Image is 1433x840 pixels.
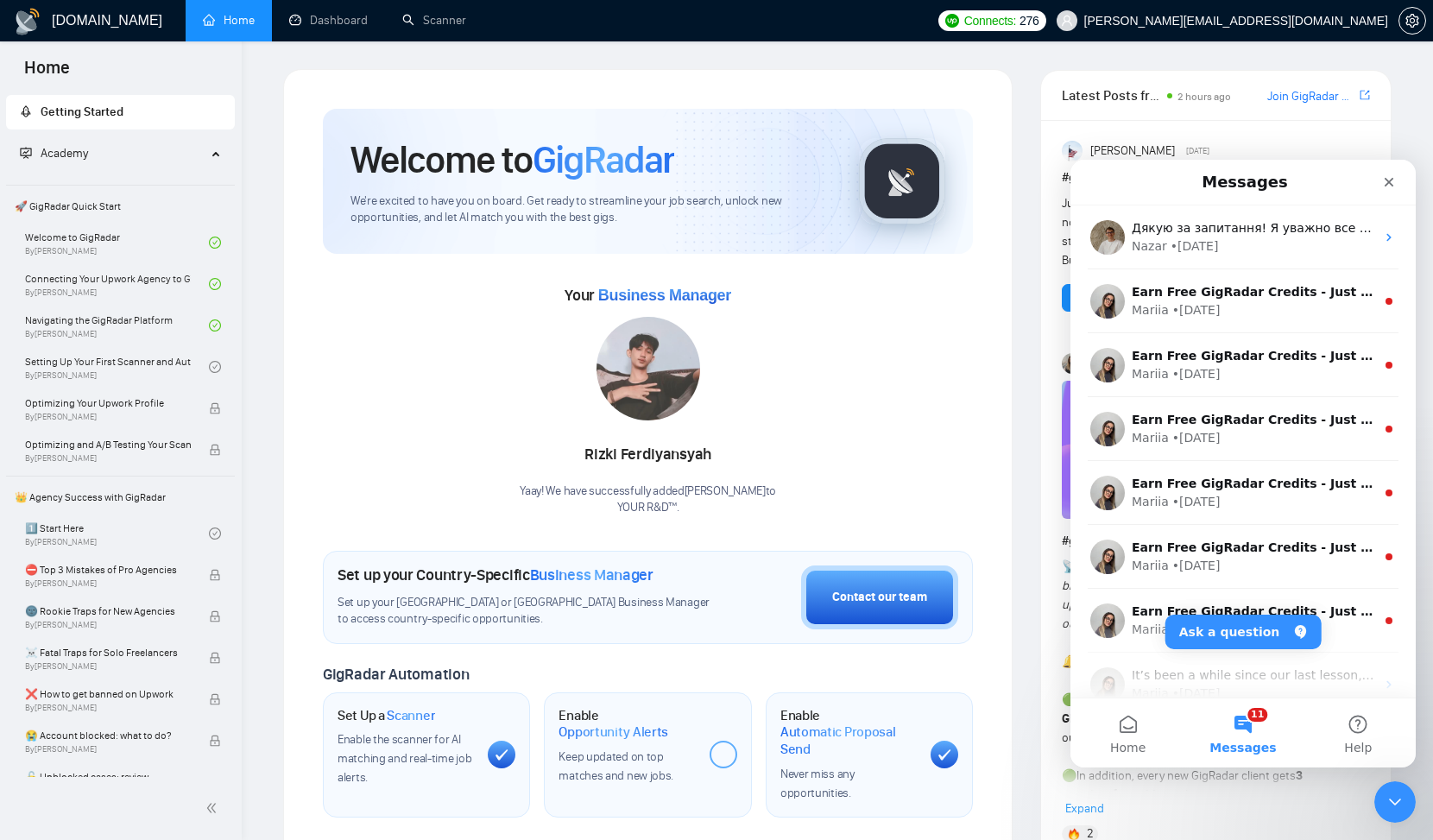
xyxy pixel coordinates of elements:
[8,189,233,224] span: 🚀 GigRadar Quick Start
[209,444,221,456] span: lock
[1068,828,1080,840] img: 🔥
[25,703,191,713] span: By [PERSON_NAME]
[350,136,674,183] h1: Welcome to
[520,440,776,470] div: Rizki Ferdiyansyah
[209,693,221,705] span: lock
[102,205,150,224] div: • [DATE]
[402,13,466,28] a: searchScanner
[1398,7,1426,35] button: setting
[139,582,205,594] span: Messages
[61,397,98,415] div: Mariia
[25,661,191,672] span: By [PERSON_NAME]
[1020,11,1038,30] span: 276
[61,525,98,543] div: Mariia
[25,603,191,620] span: 🌚 Rookie Traps for New Agencies
[95,455,251,489] button: Ask a question
[25,727,191,744] span: 😭 Account blocked: what to do?
[25,265,209,303] a: Connecting Your Upwork Agency to GigRadarBy[PERSON_NAME]
[520,483,776,516] div: Yaay! We have successfully added [PERSON_NAME] to
[209,527,221,540] span: check-circle
[102,142,150,160] div: • [DATE]
[25,578,191,589] span: By [PERSON_NAME]
[598,287,731,304] span: Business Manager
[1062,168,1370,187] h1: # gigradar-hub
[1186,143,1209,159] span: [DATE]
[1374,781,1416,823] iframe: Intercom live chat
[1062,692,1076,707] span: 🟢
[61,461,98,479] div: Mariia
[338,707,435,724] h1: Set Up a
[289,13,368,28] a: dashboardDashboard
[6,95,235,129] li: Getting Started
[1062,284,1119,312] button: Reply
[20,124,54,159] img: Profile image for Mariia
[1399,14,1425,28] span: setting
[203,13,255,28] a: homeHome
[520,500,776,516] p: YOUR R&D™ .
[40,582,75,594] span: Home
[274,582,301,594] span: Help
[41,146,88,161] span: Academy
[102,269,150,287] div: • [DATE]
[102,333,150,351] div: • [DATE]
[209,278,221,290] span: check-circle
[945,14,959,28] img: upwork-logo.png
[205,799,223,817] span: double-left
[1065,801,1104,816] span: Expand
[25,620,191,630] span: By [PERSON_NAME]
[25,744,191,755] span: By [PERSON_NAME]
[1062,85,1162,106] span: Latest Posts from the GigRadar Community
[559,707,695,741] h1: Enable
[14,8,41,35] img: logo
[20,105,32,117] span: rocket
[25,768,191,786] span: 🔓 Unblocked cases: review
[780,707,917,758] h1: Enable
[209,319,221,332] span: check-circle
[61,333,98,351] div: Mariia
[209,569,221,581] span: lock
[530,565,653,584] span: Business Manager
[350,193,831,226] span: We're excited to have you on board. Get ready to streamline your job search, unlock new opportuni...
[25,453,191,464] span: By [PERSON_NAME]
[559,723,668,741] span: Opportunity Alerts
[25,561,191,578] span: ⛔ Top 3 Mistakes of Pro Agencies
[801,565,958,629] button: Contact our team
[209,610,221,622] span: lock
[61,142,98,160] div: Mariia
[209,402,221,414] span: lock
[209,652,221,664] span: lock
[964,11,1016,30] span: Connects:
[559,749,673,783] span: Keep updated on top matches and new jobs.
[1062,559,1076,574] span: 📡
[338,595,710,628] span: Set up your [GEOGRAPHIC_DATA] or [GEOGRAPHIC_DATA] Business Manager to access country-specific op...
[20,444,54,478] img: Profile image for Mariia
[1062,768,1076,783] span: 🟢
[61,269,98,287] div: Mariia
[25,306,209,344] a: Navigating the GigRadar PlatformBy[PERSON_NAME]
[1062,532,1370,551] h1: # general
[1061,15,1073,27] span: user
[780,767,855,800] span: Never miss any opportunities.
[61,61,652,75] span: Дякую за запитання! Я уважно все перегляну і повернусь до вас з відповіддю вже завтра😋
[41,104,123,119] span: Getting Started
[832,588,927,607] div: Contact our team
[209,776,221,788] span: lock
[597,317,700,420] img: 1698922928916-IMG-20231027-WA0014.jpg
[8,480,233,515] span: 👑 Agency Success with GigRadar
[25,348,209,386] a: Setting Up Your First Scanner and Auto-BidderBy[PERSON_NAME]
[209,361,221,373] span: check-circle
[533,136,674,183] span: GigRadar
[1070,160,1416,767] iframe: Intercom live chat
[25,436,191,453] span: Optimizing and A/B Testing Your Scanner for Better Results
[1062,353,1083,374] img: Korlan
[859,138,945,224] img: gigradar-logo.png
[1062,194,1308,270] div: Just signed up [DATE], my onboarding call is not till [DATE]. Can anyone help me to get started t...
[61,78,97,96] div: Nazar
[565,286,731,305] span: Your
[10,55,84,92] span: Home
[25,515,209,553] a: 1️⃣ Start HereBy[PERSON_NAME]
[25,685,191,703] span: ❌ How to get banned on Upwork
[230,539,345,608] button: Help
